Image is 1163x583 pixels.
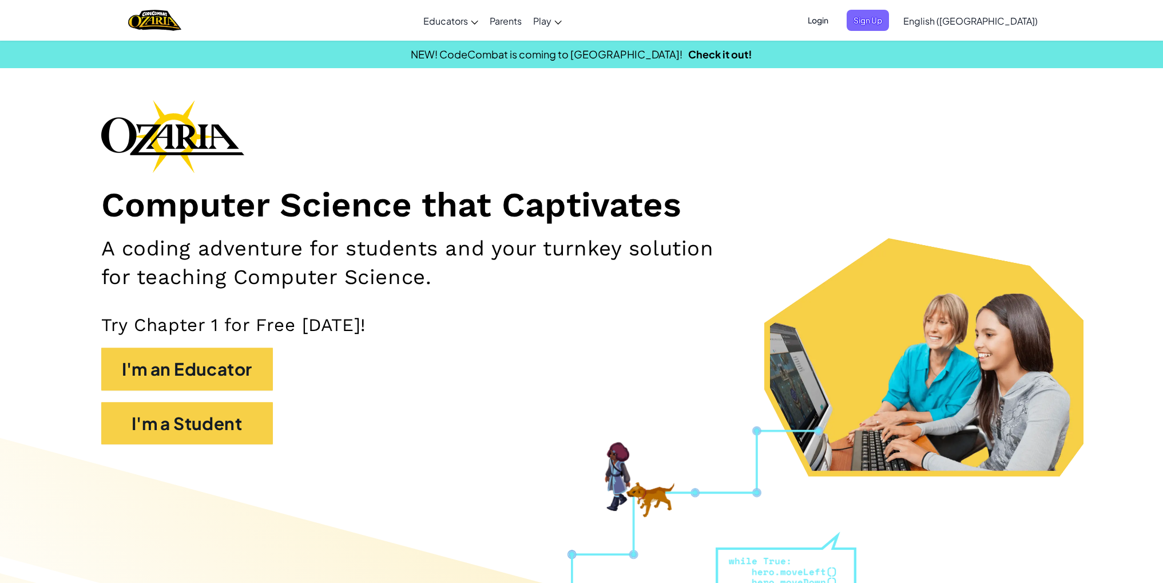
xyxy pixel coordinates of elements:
h2: A coding adventure for students and your turnkey solution for teaching Computer Science. [101,234,745,291]
a: Educators [418,5,484,36]
a: Parents [484,5,527,36]
a: Check it out! [688,48,752,61]
button: I'm an Educator [101,348,273,391]
button: I'm a Student [101,402,273,445]
a: Play [527,5,567,36]
span: NEW! CodeCombat is coming to [GEOGRAPHIC_DATA]! [411,48,682,61]
span: Play [533,15,551,27]
button: Sign Up [847,10,889,31]
span: English ([GEOGRAPHIC_DATA]) [903,15,1038,27]
h1: Computer Science that Captivates [101,184,1062,226]
img: Home [128,9,181,32]
a: Ozaria by CodeCombat logo [128,9,181,32]
button: Login [801,10,835,31]
a: English ([GEOGRAPHIC_DATA]) [898,5,1043,36]
span: Educators [423,15,468,27]
img: Ozaria branding logo [101,100,244,173]
p: Try Chapter 1 for Free [DATE]! [101,314,1062,336]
